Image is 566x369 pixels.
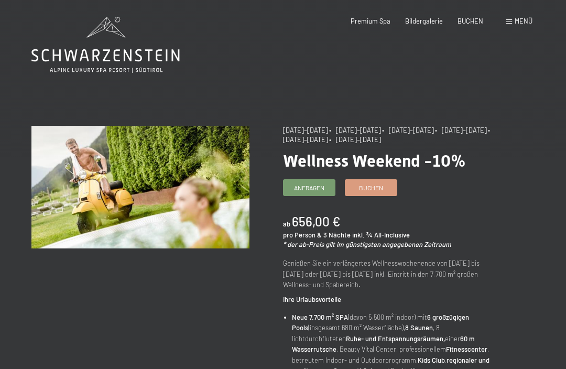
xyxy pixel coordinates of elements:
span: Menü [515,17,532,25]
strong: Fitnesscenter [446,345,487,353]
a: BUCHEN [458,17,483,25]
a: Bildergalerie [405,17,443,25]
span: • [DATE]–[DATE] [329,135,381,144]
span: pro Person & [283,231,322,239]
strong: Ruhe- und Entspannungsräumen, [346,334,445,343]
span: • [DATE]–[DATE] [435,126,487,134]
span: inkl. ¾ All-Inclusive [352,231,410,239]
span: • [DATE]–[DATE] [283,126,493,144]
strong: Kids Club [418,356,445,364]
strong: Neue 7.700 m² SPA [292,313,348,321]
strong: 8 Saunen [405,323,433,332]
span: 3 Nächte [323,231,351,239]
a: Premium Spa [351,17,390,25]
a: Buchen [345,180,397,196]
em: * der ab-Preis gilt im günstigsten angegebenen Zeitraum [283,240,451,248]
span: Wellness Weekend -10% [283,151,466,171]
span: • [DATE]–[DATE] [382,126,434,134]
span: Buchen [359,183,383,192]
span: • [DATE]–[DATE] [329,126,381,134]
p: Genießen Sie ein verlängertes Wellnesswochenende von [DATE] bis [DATE] oder [DATE] bis [DATE] ink... [283,258,501,290]
span: [DATE]–[DATE] [283,126,328,134]
span: ab [283,220,290,228]
strong: Ihre Urlaubsvorteile [283,295,341,303]
b: 656,00 € [292,214,340,229]
span: Anfragen [294,183,324,192]
a: Anfragen [284,180,335,196]
img: Wellness Weekend -10% [31,126,249,248]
